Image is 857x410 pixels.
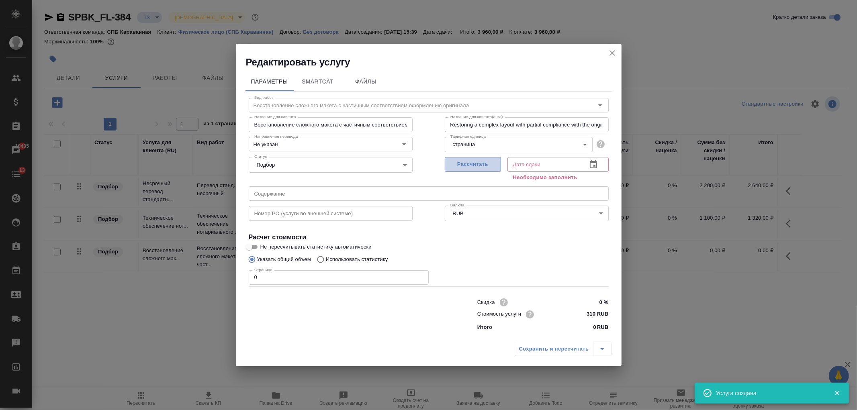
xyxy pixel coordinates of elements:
p: Итого [477,323,492,331]
div: split button [515,342,612,356]
h2: Редактировать услугу [246,56,622,69]
p: Стоимость услуги [477,310,522,318]
h4: Расчет стоимости [249,233,609,242]
p: 0 [593,323,596,331]
p: Скидка [477,298,495,306]
span: Рассчитать [449,160,497,169]
p: Указать общий объем [257,255,311,263]
span: Файлы [347,77,385,87]
p: Необходимо заполнить [513,173,603,182]
span: Не пересчитывать статистику автоматически [260,243,372,251]
p: RUB [597,323,609,331]
span: SmartCat [299,77,337,87]
div: Подбор [249,157,413,172]
button: Рассчитать [445,157,501,172]
span: Параметры [250,77,289,87]
p: Использовать статистику [326,255,388,263]
input: ✎ Введи что-нибудь [578,308,608,320]
button: Open [399,139,410,150]
button: RUB [450,210,466,217]
input: ✎ Введи что-нибудь [578,296,608,308]
button: Закрыть [829,390,845,397]
button: close [606,47,618,59]
div: страница [445,137,593,152]
button: страница [450,141,478,148]
div: RUB [445,206,609,221]
div: Услуга создана [716,389,822,397]
button: Подбор [254,161,278,168]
